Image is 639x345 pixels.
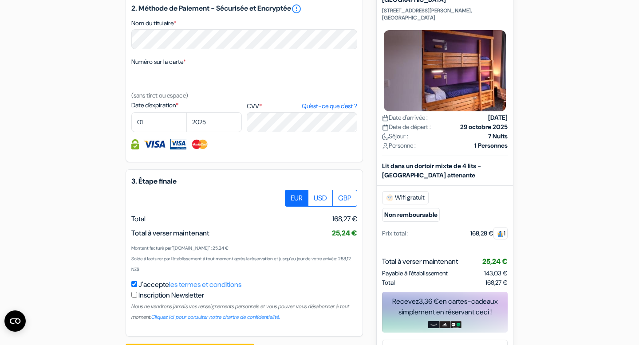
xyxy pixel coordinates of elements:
[382,143,389,149] img: user_icon.svg
[382,141,416,150] span: Personne :
[302,102,357,111] a: Qu'est-ce que c'est ?
[4,310,26,332] button: Ouvrir le widget CMP
[131,214,146,223] span: Total
[439,321,450,328] img: adidas-card.png
[285,190,308,207] label: EUR
[131,57,186,67] label: Numéro sur la carte
[131,303,349,321] small: Nous ne vendrons jamais vos renseignements personnels et vous pouvez vous désabonner à tout moment.
[485,278,508,287] span: 168,27 €
[497,231,504,237] img: guest.svg
[138,290,204,301] label: Inscription Newsletter
[382,132,408,141] span: Séjour :
[382,162,481,179] b: Lit dans un dortoir mixte de 4 lits - [GEOGRAPHIC_DATA] attenante
[488,132,508,141] strong: 7 Nuits
[131,4,357,14] h5: 2. Méthode de Paiement - Sécurisée et Encryptée
[488,113,508,122] strong: [DATE]
[382,113,428,122] span: Date d'arrivée :
[484,269,508,277] span: 143,03 €
[386,194,393,201] img: free_wifi.svg
[382,296,508,318] div: Recevez en cartes-cadeaux simplement en réservant ceci !
[493,227,508,239] span: 1
[382,124,389,131] img: calendar.svg
[382,229,409,238] div: Prix total :
[332,190,357,207] label: GBP
[143,139,166,149] img: Visa
[332,228,357,238] span: 25,24 €
[131,91,188,99] small: (sans tiret ou espace)
[131,139,139,149] img: Information de carte de crédit entièrement encryptée et sécurisée
[332,214,357,224] span: 168,27 €
[382,278,395,287] span: Total
[170,139,186,149] img: Visa Electron
[131,228,209,238] span: Total à verser maintenant
[131,256,351,272] small: Solde à facturer par l'établissement à tout moment après la réservation et jusqu'au jour de votre...
[470,229,508,238] div: 168,28 €
[382,115,389,122] img: calendar.svg
[482,257,508,266] span: 25,24 €
[191,139,209,149] img: Master Card
[285,190,357,207] div: Basic radio toggle button group
[382,133,389,140] img: moon.svg
[247,102,357,111] label: CVV
[450,321,461,328] img: uber-uber-eats-card.png
[382,208,440,222] small: Non remboursable
[131,177,357,185] h5: 3. Étape finale
[131,101,242,110] label: Date d'expiration
[382,122,431,132] span: Date de départ :
[382,269,448,278] span: Payable à l’établissement
[138,279,241,290] label: J'accepte
[382,191,429,204] span: Wifi gratuit
[291,4,302,14] a: error_outline
[151,314,280,321] a: Cliquez ici pour consulter notre chartre de confidentialité.
[131,19,176,28] label: Nom du titulaire
[308,190,333,207] label: USD
[460,122,508,132] strong: 29 octobre 2025
[428,321,439,328] img: amazon-card-no-text.png
[382,256,458,267] span: Total à verser maintenant
[169,280,241,289] a: les termes et conditions
[131,245,229,251] small: Montant facturé par "[DOMAIN_NAME]" : 25,24 €
[419,297,439,306] span: 3,36 €
[474,141,508,150] strong: 1 Personnes
[382,7,508,21] p: [STREET_ADDRESS][PERSON_NAME], [GEOGRAPHIC_DATA]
